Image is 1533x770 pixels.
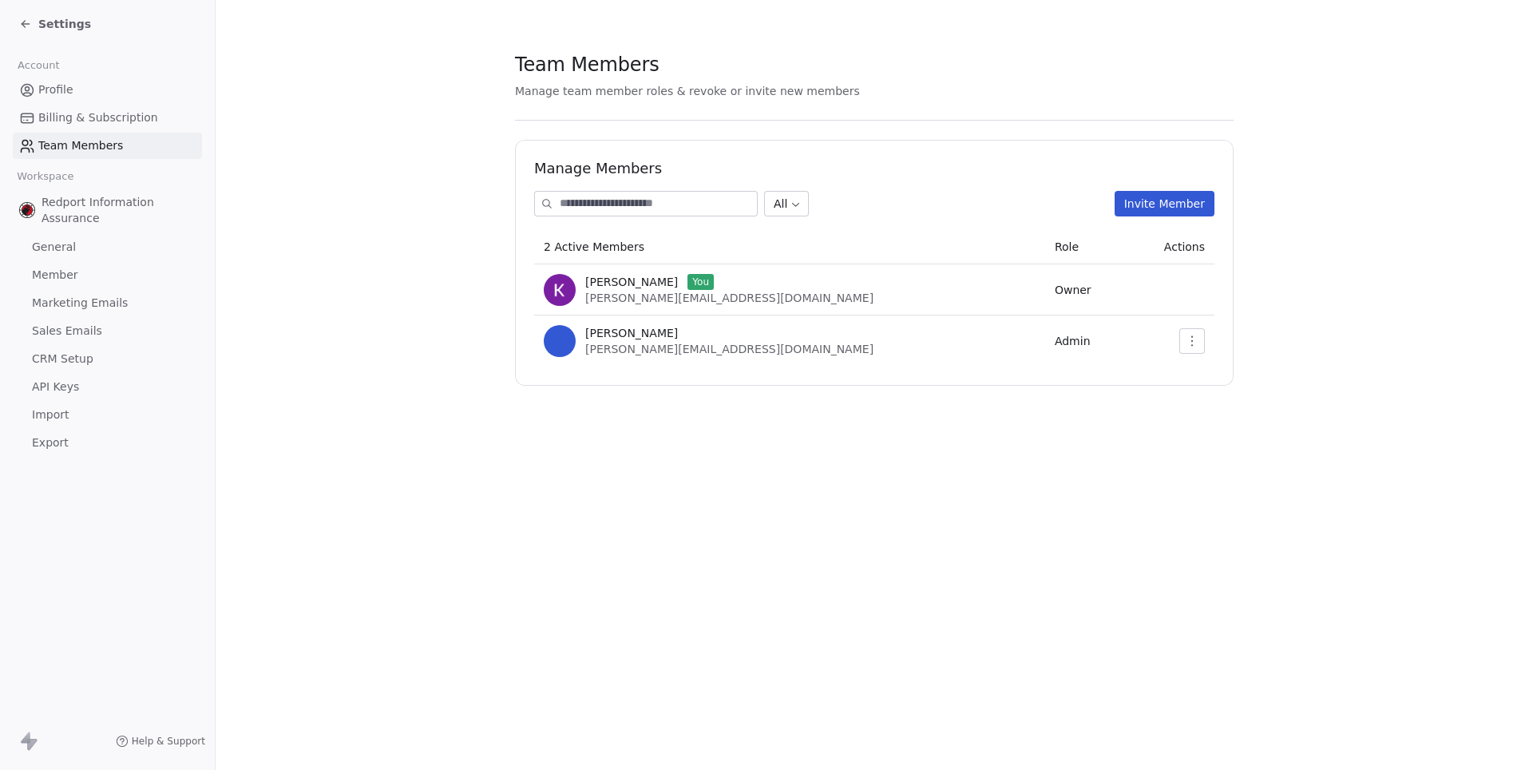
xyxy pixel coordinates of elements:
[19,16,91,32] a: Settings
[13,402,202,428] a: Import
[42,194,196,226] span: Redport Information Assurance
[585,292,873,304] span: [PERSON_NAME][EMAIL_ADDRESS][DOMAIN_NAME]
[534,159,1214,178] h1: Manage Members
[585,343,873,355] span: [PERSON_NAME][EMAIL_ADDRESS][DOMAIN_NAME]
[13,374,202,400] a: API Keys
[10,54,66,77] span: Account
[544,274,576,306] img: j_YE-QDp4I0iTvbrYMHXbHKycErBXNSNUkGUw74w4S0
[32,239,76,256] span: General
[32,267,78,284] span: Member
[13,430,202,456] a: Export
[38,16,91,32] span: Settings
[13,262,202,288] a: Member
[132,735,205,748] span: Help & Support
[1055,240,1079,253] span: Role
[585,274,678,290] span: [PERSON_NAME]
[32,407,69,423] span: Import
[515,85,860,97] span: Manage team member roles & revoke or invite new members
[10,165,81,189] span: Workspace
[13,346,202,372] a: CRM Setup
[13,77,202,103] a: Profile
[32,379,79,395] span: API Keys
[13,105,202,131] a: Billing & Subscription
[19,202,35,218] img: Redport_hacker_head.png
[13,133,202,159] a: Team Members
[1164,240,1205,253] span: Actions
[1055,335,1091,347] span: Admin
[38,109,158,126] span: Billing & Subscription
[32,295,128,312] span: Marketing Emails
[38,137,123,154] span: Team Members
[32,323,102,339] span: Sales Emails
[544,240,644,253] span: 2 Active Members
[585,325,678,341] span: [PERSON_NAME]
[1115,191,1214,216] button: Invite Member
[38,81,73,98] span: Profile
[515,53,660,77] span: Team Members
[13,318,202,344] a: Sales Emails
[1055,284,1091,296] span: Owner
[32,435,69,451] span: Export
[687,274,714,290] span: You
[13,290,202,316] a: Marketing Emails
[116,735,205,748] a: Help & Support
[32,351,93,367] span: CRM Setup
[13,234,202,260] a: General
